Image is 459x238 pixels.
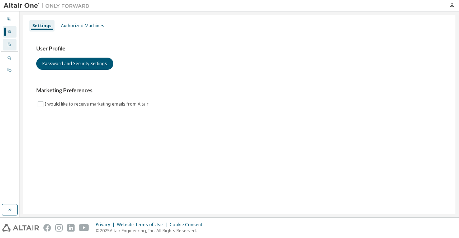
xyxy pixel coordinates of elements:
[2,224,39,232] img: altair_logo.svg
[3,26,16,38] div: User Profile
[3,39,16,50] div: Company Profile
[96,228,207,234] p: © 2025 Altair Engineering, Inc. All Rights Reserved.
[43,224,51,232] img: facebook.svg
[96,222,117,228] div: Privacy
[117,222,170,228] div: Website Terms of Use
[67,224,75,232] img: linkedin.svg
[32,23,52,29] div: Settings
[3,13,16,25] div: Dashboard
[36,87,443,94] h3: Marketing Preferences
[55,224,63,232] img: instagram.svg
[170,222,207,228] div: Cookie Consent
[3,64,16,76] div: On Prem
[4,2,93,9] img: Altair One
[61,23,104,29] div: Authorized Machines
[79,224,89,232] img: youtube.svg
[3,52,16,64] div: Managed
[36,45,443,52] h3: User Profile
[45,100,150,108] label: I would like to receive marketing emails from Altair
[36,58,113,70] button: Password and Security Settings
